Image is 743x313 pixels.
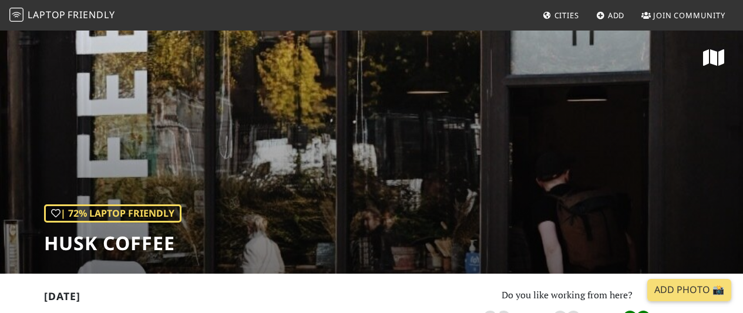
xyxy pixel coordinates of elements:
[608,10,625,21] span: Add
[44,232,181,254] h1: Husk Coffee
[9,8,23,22] img: LaptopFriendly
[68,8,115,21] span: Friendly
[44,290,421,307] h2: [DATE]
[435,288,700,303] p: Do you like working from here?
[538,5,584,26] a: Cities
[28,8,66,21] span: Laptop
[591,5,630,26] a: Add
[44,204,181,223] div: | 72% Laptop Friendly
[653,10,725,21] span: Join Community
[637,5,730,26] a: Join Community
[554,10,579,21] span: Cities
[647,279,731,301] a: Add Photo 📸
[9,5,115,26] a: LaptopFriendly LaptopFriendly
